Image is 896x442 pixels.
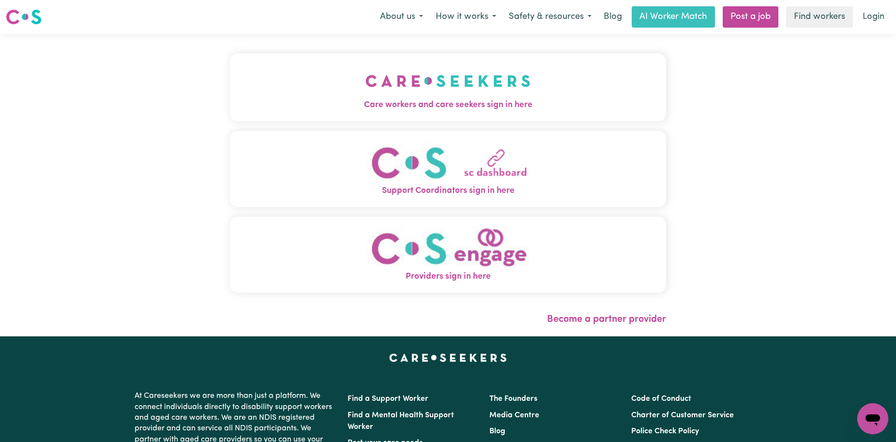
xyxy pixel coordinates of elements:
[230,53,667,121] button: Care workers and care seekers sign in here
[348,411,454,431] a: Find a Mental Health Support Worker
[230,99,667,111] span: Care workers and care seekers sign in here
[489,411,539,419] a: Media Centre
[547,315,666,324] a: Become a partner provider
[230,131,667,207] button: Support Coordinators sign in here
[374,7,429,27] button: About us
[6,8,42,26] img: Careseekers logo
[489,395,537,403] a: The Founders
[230,217,667,293] button: Providers sign in here
[723,6,778,28] a: Post a job
[389,354,507,362] a: Careseekers home page
[631,411,734,419] a: Charter of Customer Service
[632,6,715,28] a: AI Worker Match
[230,270,667,283] span: Providers sign in here
[348,395,428,403] a: Find a Support Worker
[857,6,890,28] a: Login
[857,403,888,434] iframe: Button to launch messaging window, conversation in progress
[631,427,699,435] a: Police Check Policy
[230,185,667,197] span: Support Coordinators sign in here
[786,6,853,28] a: Find workers
[429,7,502,27] button: How it works
[502,7,598,27] button: Safety & resources
[489,427,505,435] a: Blog
[631,395,691,403] a: Code of Conduct
[598,6,628,28] a: Blog
[6,6,42,28] a: Careseekers logo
